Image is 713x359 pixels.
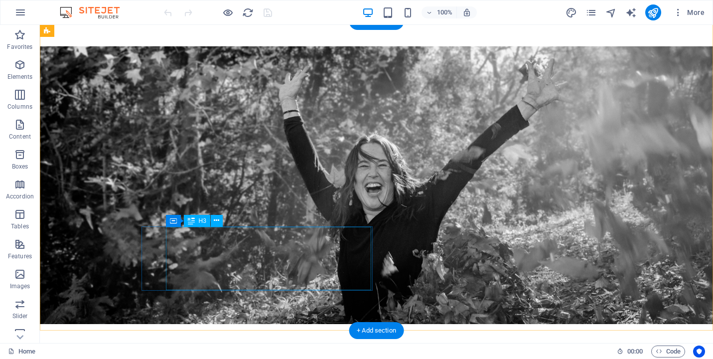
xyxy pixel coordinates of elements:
i: AI Writer [625,7,637,18]
span: H3 [199,218,206,224]
p: Favorites [7,43,32,51]
button: text_generator [625,6,637,18]
h6: 100% [436,6,452,18]
img: Editor Logo [57,6,132,18]
a: Click to cancel selection. Double-click to open Pages [8,346,35,358]
p: Accordion [6,192,34,200]
button: More [669,4,709,20]
button: reload [242,6,254,18]
p: Features [8,252,32,260]
button: Code [651,346,685,358]
i: Design (Ctrl+Alt+Y) [566,7,577,18]
i: Publish [647,7,659,18]
button: Click here to leave preview mode and continue editing [222,6,234,18]
span: 00 00 [627,346,643,358]
p: Columns [7,103,32,111]
span: More [673,7,705,17]
p: Tables [11,222,29,230]
button: Usercentrics [693,346,705,358]
p: Images [10,282,30,290]
p: Elements [7,73,33,81]
p: Boxes [12,163,28,171]
span: : [634,348,636,355]
button: design [566,6,577,18]
button: publish [645,4,661,20]
i: Reload page [242,7,254,18]
button: 100% [422,6,457,18]
i: On resize automatically adjust zoom level to fit chosen device. [462,8,471,17]
h6: Session time [617,346,643,358]
button: navigator [605,6,617,18]
p: Slider [12,312,28,320]
button: pages [585,6,597,18]
span: Code [656,346,681,358]
i: Navigator [605,7,617,18]
i: Pages (Ctrl+Alt+S) [585,7,597,18]
p: Content [9,133,31,141]
div: + Add section [349,322,404,339]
